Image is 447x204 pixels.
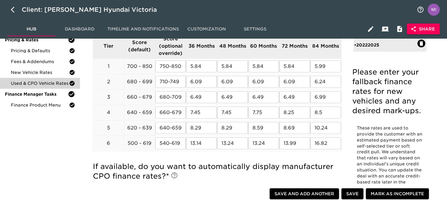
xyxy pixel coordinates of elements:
[93,43,124,50] p: Tier
[354,42,418,48] div: • 20222025
[124,94,155,101] p: 660 - 679
[5,37,68,43] span: Pricing & Rates
[234,25,275,33] span: Settings
[11,69,69,75] span: New Vehicle Rates
[392,22,407,36] button: Internal Notes and Comments
[59,25,100,33] span: Dashboard
[124,124,155,132] p: 620 - 639
[413,2,428,17] button: notifications
[346,190,359,198] span: Save
[412,25,435,33] span: Share
[155,35,186,57] p: Score (optional override)
[124,140,155,147] p: 500 - 619
[11,25,52,33] span: Hub
[93,94,124,101] p: 3
[270,188,339,199] button: Save and Add Another
[217,43,248,50] p: 48 Months
[93,78,124,85] p: 2
[310,43,341,50] p: 84 Months
[93,109,124,116] p: 4
[352,67,428,116] h5: Please enter your fallback finance rates for new vehicles and any desired mark-ups.
[274,190,334,198] span: Save and Add Another
[279,43,310,50] p: 72 Months
[371,190,424,198] span: Mark as Incomplete
[93,63,124,70] p: 1
[353,38,427,52] div: •20222025
[107,25,179,33] span: Timeline and Notifications
[93,162,341,181] h5: If available, do you want to automatically display manufacturer CPO finance rates?
[186,25,227,33] span: Customization
[428,4,440,16] img: Profile
[22,5,165,14] div: Client: [PERSON_NAME] Hyundai Victoria
[363,22,378,36] button: Edit Hub
[378,22,392,36] button: Client View
[11,102,69,108] span: Finance Product Menu
[124,109,155,116] p: 640 - 659
[124,78,155,85] p: 680 - 699
[124,39,155,53] p: Score (default)
[11,80,69,86] span: Used & CPO Vehicle Rates
[417,40,425,47] button: Delete: 20222025
[366,188,429,199] button: Mark as Incomplete
[341,188,363,199] button: Save
[124,63,155,70] p: 700 - 850
[93,140,124,147] p: 6
[93,124,124,132] p: 5
[186,43,217,50] p: 36 Months
[248,43,279,50] p: 60 Months
[5,91,68,97] span: Finance Manager Tasks
[357,126,423,190] span: These rates are used to provide the customer with an estimated payment based on self-selected tie...
[11,59,69,65] span: Fees & Addendums
[11,48,69,54] span: Pricing & Defaults
[407,24,440,35] button: Share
